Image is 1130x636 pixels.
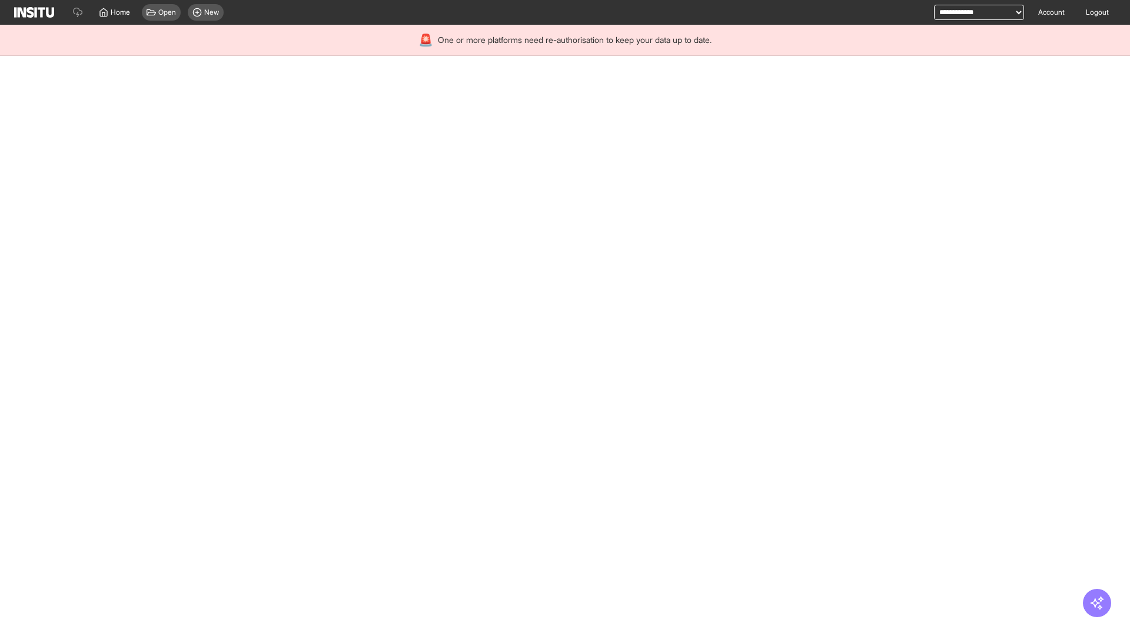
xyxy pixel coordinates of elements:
[111,8,130,17] span: Home
[158,8,176,17] span: Open
[204,8,219,17] span: New
[418,32,433,48] div: 🚨
[438,34,712,46] span: One or more platforms need re-authorisation to keep your data up to date.
[14,7,54,18] img: Logo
